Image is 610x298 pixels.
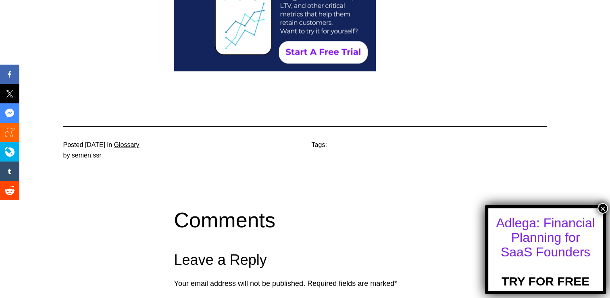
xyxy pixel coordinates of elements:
div: Adlega: Financial Planning for SaaS Founders [495,216,595,259]
h2: Comments [174,207,436,232]
a: TRY FOR FREE [502,261,589,288]
time: [DATE] [85,141,105,148]
p: Tags: [312,140,327,150]
button: Close [598,203,608,214]
p: Posted [63,140,83,150]
h3: Leave a Reply [174,250,436,270]
p: by [63,150,70,161]
a: Glossary [114,141,139,148]
span: Required fields are marked [307,279,397,287]
span: Your email address will not be published. [174,279,306,287]
p: in [107,140,112,150]
p: semen.ssr [72,150,102,161]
